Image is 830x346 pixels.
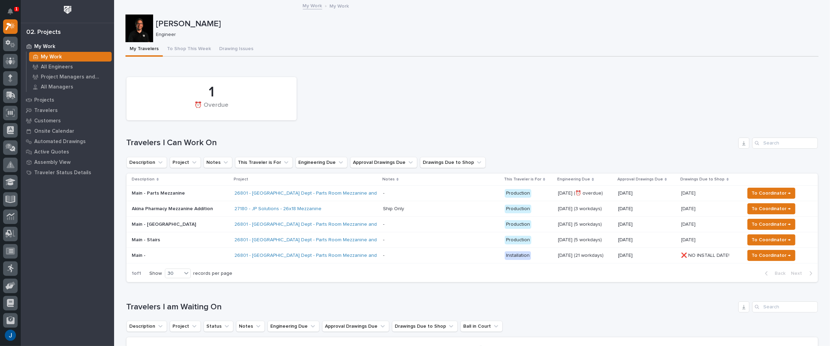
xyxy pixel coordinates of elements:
p: Projects [34,97,54,103]
tr: Main - Parts Mezzanine26801 - [GEOGRAPHIC_DATA] Dept - Parts Room Mezzanine and Stairs with Gate ... [127,186,818,201]
button: Approval Drawings Due [350,157,417,168]
button: My Travelers [125,42,163,57]
p: [DATE] (5 workdays) [558,222,613,227]
tr: Main - Stairs26801 - [GEOGRAPHIC_DATA] Dept - Parts Room Mezzanine and Stairs with Gate - Product... [127,232,818,248]
a: Onsite Calendar [21,126,114,136]
span: To Coordinator → [752,236,791,244]
button: Notifications [3,4,18,19]
a: My Work [303,1,322,9]
p: All Managers [41,84,73,90]
p: Project Managers and Engineers [41,74,109,80]
p: [DATE] (21 workdays) [558,253,613,259]
p: Automated Drawings [34,139,86,145]
a: Assembly View [21,157,114,167]
a: 26801 - [GEOGRAPHIC_DATA] Dept - Parts Room Mezzanine and Stairs with Gate [234,253,413,259]
button: To Coordinator → [747,188,795,199]
p: Traveler Status Details [34,170,91,176]
p: [DATE] (⏰ overdue) [558,190,613,196]
img: Workspace Logo [61,3,74,16]
p: 1 of 1 [127,265,147,282]
span: To Coordinator → [752,251,791,260]
a: All Managers [27,82,114,92]
div: Installation [505,251,531,260]
button: Notes [204,157,232,168]
p: This Traveler is For [504,176,541,183]
div: Production [505,220,531,229]
a: 27180 - JP Solutions - 26x18 Mezzanine [234,206,321,212]
p: Engineer [156,32,813,38]
p: My Work [330,2,349,9]
p: [DATE] [618,253,675,259]
p: Show [150,271,162,277]
p: [DATE] (3 workdays) [558,206,613,212]
p: [DATE] [618,190,675,196]
span: Back [771,270,786,277]
p: records per page [194,271,233,277]
a: 26801 - [GEOGRAPHIC_DATA] Dept - Parts Room Mezzanine and Stairs with Gate [234,237,413,243]
input: Search [752,138,818,149]
p: My Work [41,54,62,60]
div: Production [505,205,531,213]
button: Project [170,157,201,168]
tr: Akina Pharmacy Mezzanine Addition27180 - JP Solutions - 26x18 Mezzanine Ship Only Production[DATE... [127,201,818,217]
span: To Coordinator → [752,205,791,213]
button: To Coordinator → [747,250,795,261]
button: To Shop This Week [163,42,215,57]
p: Approval Drawings Due [617,176,663,183]
div: 30 [165,270,182,277]
div: - [383,222,384,227]
p: Main - Stairs [132,237,229,243]
p: ❌ NO INSTALL DATE! [681,251,731,259]
button: Engineering Due [296,157,347,168]
p: Notes [382,176,395,183]
button: Status [204,321,233,332]
p: Project [234,176,248,183]
a: My Work [27,52,114,62]
a: 26801 - [GEOGRAPHIC_DATA] Dept - Parts Room Mezzanine and Stairs with Gate [234,222,413,227]
button: Drawing Issues [215,42,258,57]
p: Main - [GEOGRAPHIC_DATA] [132,222,229,227]
div: Production [505,236,531,244]
p: All Engineers [41,64,73,70]
div: - [383,190,384,196]
a: My Work [21,41,114,52]
div: - [383,253,384,259]
button: Back [759,270,789,277]
div: - [383,237,384,243]
p: 1 [15,7,18,11]
tr: Main - [GEOGRAPHIC_DATA]26801 - [GEOGRAPHIC_DATA] Dept - Parts Room Mezzanine and Stairs with Gat... [127,217,818,232]
a: Project Managers and Engineers [27,72,114,82]
tr: Main -26801 - [GEOGRAPHIC_DATA] Dept - Parts Room Mezzanine and Stairs with Gate - Installation[D... [127,248,818,263]
button: To Coordinator → [747,203,795,214]
p: [DATE] [618,206,675,212]
p: Customers [34,118,61,124]
button: Description [127,157,167,168]
p: [DATE] [681,189,697,196]
button: Ball in Court [460,321,503,332]
span: To Coordinator → [752,220,791,228]
p: Travelers [34,107,58,114]
div: ⏰ Overdue [138,102,285,116]
button: Drawings Due to Shop [420,157,486,168]
p: Akina Pharmacy Mezzanine Addition [132,206,229,212]
div: Ship Only [383,206,404,212]
p: Main - [132,253,229,259]
p: [PERSON_NAME] [156,19,816,29]
button: Drawings Due to Shop [392,321,458,332]
span: To Coordinator → [752,189,791,197]
p: Main - Parts Mezzanine [132,190,229,196]
p: Engineering Due [557,176,590,183]
span: Next [791,270,806,277]
p: [DATE] [681,220,697,227]
p: My Work [34,44,55,50]
p: [DATE] [681,236,697,243]
p: Drawings Due to Shop [681,176,725,183]
a: Projects [21,95,114,105]
input: Search [752,301,818,312]
div: Notifications1 [9,8,18,19]
button: To Coordinator → [747,234,795,245]
h1: Travelers I Can Work On [127,138,736,148]
p: [DATE] [618,237,675,243]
